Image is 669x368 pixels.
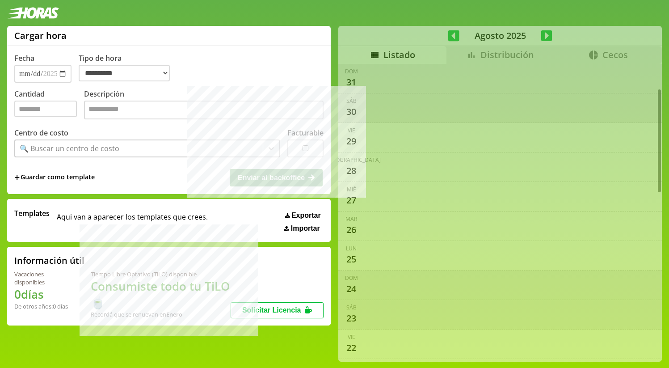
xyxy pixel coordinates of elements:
div: Recordá que se renuevan en [91,310,231,318]
span: Exportar [291,211,321,220]
span: Templates [14,208,50,218]
span: Importar [291,224,320,233]
h2: Información útil [14,254,84,266]
img: logotipo [7,7,59,19]
textarea: Descripción [84,101,324,119]
button: Exportar [282,211,324,220]
span: Solicitar Licencia [242,306,301,314]
div: Tiempo Libre Optativo (TiLO) disponible [91,270,231,278]
h1: Cargar hora [14,30,67,42]
label: Descripción [84,89,324,122]
label: Fecha [14,53,34,63]
label: Cantidad [14,89,84,122]
b: Enero [166,310,182,318]
label: Facturable [287,128,324,138]
span: + [14,173,20,182]
h1: 0 días [14,286,69,302]
div: Vacaciones disponibles [14,270,69,286]
span: Aqui van a aparecer los templates que crees. [57,208,208,233]
button: Solicitar Licencia [231,302,324,318]
select: Tipo de hora [79,65,170,81]
div: 🔍 Buscar un centro de costo [20,144,119,153]
label: Centro de costo [14,128,68,138]
div: De otros años: 0 días [14,302,69,310]
label: Tipo de hora [79,53,177,83]
input: Cantidad [14,101,77,117]
h1: Consumiste todo tu TiLO 🍵 [91,278,231,310]
span: +Guardar como template [14,173,95,182]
